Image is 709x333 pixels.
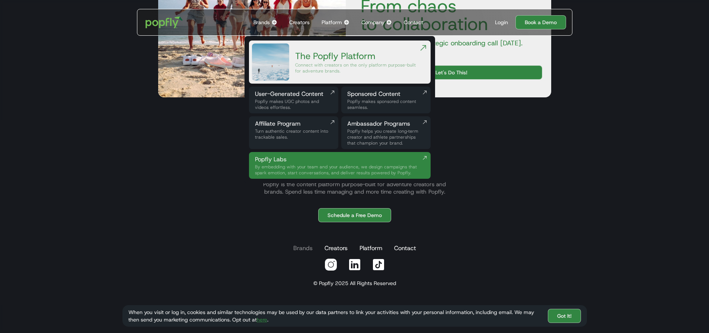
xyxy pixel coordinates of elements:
a: Platform [358,241,384,256]
a: Contact [401,9,426,35]
div: The Popfly Platform [295,50,419,62]
div: Popfly makes UGC photos and videos effortless. [255,98,332,110]
a: home [140,11,188,33]
div: By embedding with your team and your audience, we design campaigns that spark emotion, start conv... [255,164,419,176]
p: Schedule your free strategic onboarding call [DATE]. [355,39,542,48]
a: Popfly LabsBy embedding with your team and your audience, we design campaigns that spark emotion,... [249,152,431,179]
a: User-Generated ContentPopfly makes UGC photos and videos effortless. [249,87,338,113]
a: Contact [393,241,418,256]
a: Schedule a Free Demo [318,208,391,222]
div: Creators [289,19,310,26]
a: Creators [323,241,349,256]
div: © Popfly 2025 All Rights Reserved [313,279,396,287]
div: Company [361,19,384,26]
div: Popfly Labs [255,155,419,164]
a: Login [492,19,511,26]
div: Popfly helps you create long‑term creator and athlete partnerships that champion your brand. [347,128,425,146]
a: Brands [292,241,314,256]
div: Affiliate Program [255,119,332,128]
a: here [257,316,267,323]
div: Platform [322,19,342,26]
div: Ambassador Programs [347,119,425,128]
div: Login [495,19,508,26]
div: Connect with creators on the only platform purpose-built for adventure brands. [295,62,419,74]
a: Sponsored ContentPopfly makes sponsored content seamless. [341,87,431,113]
div: Popfly makes sponsored content seamless. [347,98,425,110]
a: The Popfly PlatformConnect with creators on the only platform purpose-built for adventure brands. [249,41,431,84]
div: Contact [404,19,423,26]
div: When you visit or log in, cookies and similar technologies may be used by our data partners to li... [128,308,542,323]
div: Brands [253,19,270,26]
a: Let's Do This! [361,65,542,80]
div: Sponsored Content [347,90,425,98]
a: Creators [286,9,313,35]
a: Got It! [548,309,581,323]
a: Book a Demo [515,15,566,29]
a: Ambassador ProgramsPopfly helps you create long‑term creator and athlete partnerships that champi... [341,116,431,149]
div: User-Generated Content [255,90,332,98]
a: Affiliate ProgramTurn authentic creator content into trackable sales. [249,116,338,149]
div: Turn authentic creator content into trackable sales. [255,128,332,140]
p: Popfly is the content platform purpose-built for adventure creators and brands. Spend less time m... [254,181,455,195]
